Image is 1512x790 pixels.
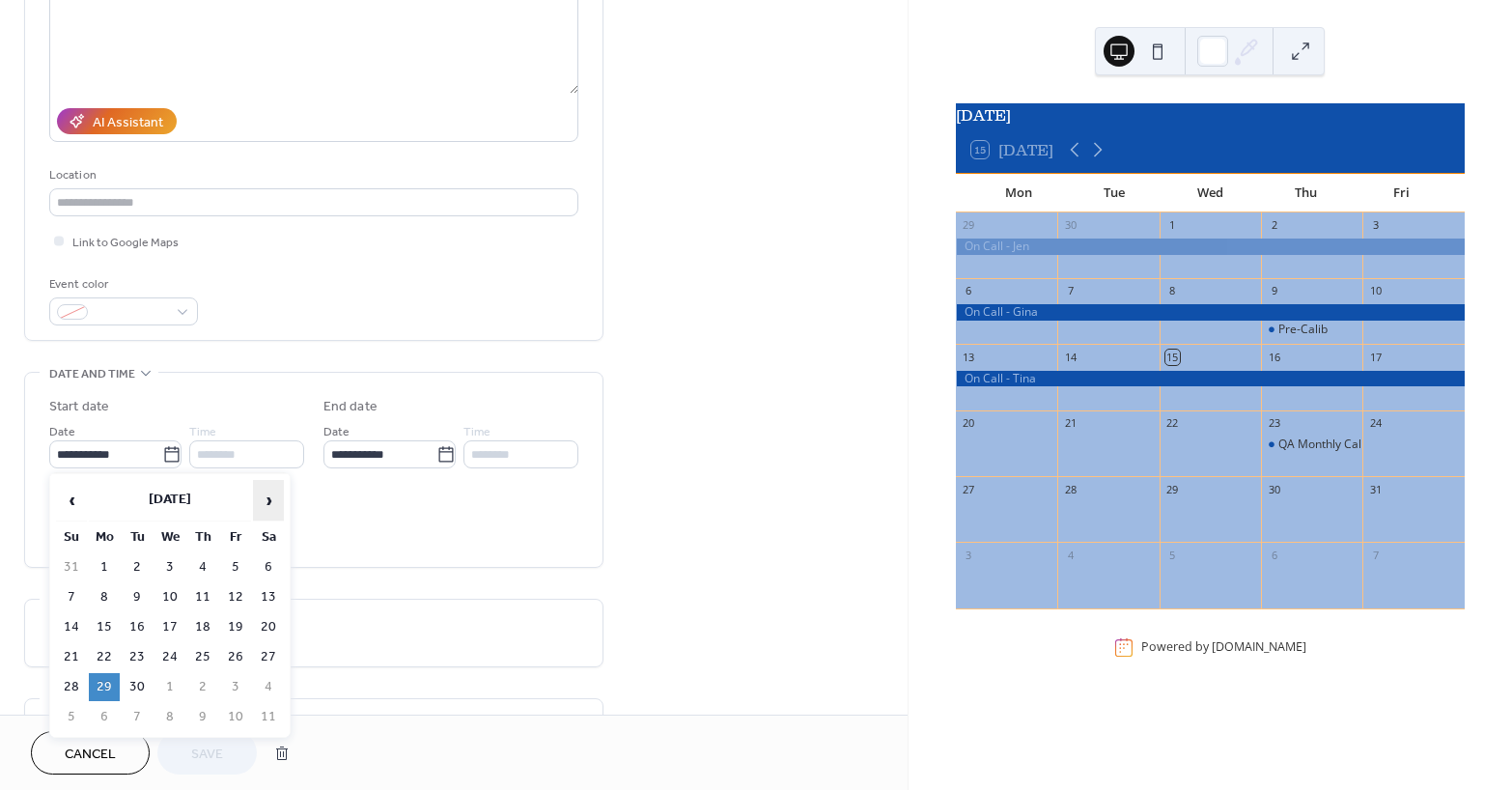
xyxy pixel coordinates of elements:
td: 9 [187,703,218,731]
td: 2 [187,673,218,701]
td: 27 [253,643,284,671]
div: 7 [1368,548,1383,562]
th: Sa [253,523,284,551]
td: 1 [154,673,185,701]
td: 10 [154,583,185,611]
span: Time [463,422,490,442]
td: 3 [154,553,185,581]
div: 6 [1267,548,1281,562]
td: 13 [253,583,284,611]
td: 22 [89,643,120,671]
div: AI Assistant [93,113,163,133]
td: 5 [56,703,87,731]
td: 4 [253,673,284,701]
div: 23 [1267,416,1281,431]
span: Cancel [65,745,116,765]
td: 12 [220,583,251,611]
span: Date [323,422,350,442]
div: Tue [1067,174,1162,212]
td: 26 [220,643,251,671]
th: [DATE] [89,480,251,522]
div: 6 [962,284,976,298]
td: 29 [89,673,120,701]
div: Start date [49,397,109,417]
td: 31 [56,553,87,581]
a: [DOMAIN_NAME] [1212,639,1306,656]
div: Event color [49,274,194,295]
div: 8 [1165,284,1180,298]
td: 7 [56,583,87,611]
div: Thu [1258,174,1354,212]
div: 29 [962,218,976,233]
td: 7 [122,703,153,731]
div: 15 [1165,350,1180,364]
div: 13 [962,350,976,364]
div: End date [323,397,378,417]
th: Fr [220,523,251,551]
td: 5 [220,553,251,581]
div: On Call - Gina [956,304,1465,321]
div: 28 [1063,482,1078,496]
div: 31 [1368,482,1383,496]
div: 16 [1267,350,1281,364]
span: Date and time [49,364,135,384]
td: 16 [122,613,153,641]
div: 21 [1063,416,1078,431]
div: Location [49,165,574,185]
td: 6 [253,553,284,581]
td: 18 [187,613,218,641]
td: 23 [122,643,153,671]
td: 28 [56,673,87,701]
td: 20 [253,613,284,641]
td: 24 [154,643,185,671]
button: Cancel [31,731,150,775]
div: On Call - Tina [956,371,1465,387]
div: Fri [1354,174,1449,212]
div: 27 [962,482,976,496]
span: Time [189,422,216,442]
td: 19 [220,613,251,641]
div: Mon [971,174,1067,212]
div: 22 [1165,416,1180,431]
div: Wed [1162,174,1258,212]
td: 17 [154,613,185,641]
th: We [154,523,185,551]
td: 2 [122,553,153,581]
div: [DATE] [956,103,1465,127]
div: Pre-Calib [1261,322,1362,338]
div: QA Monthly Calibration [1278,437,1403,453]
td: 3 [220,673,251,701]
th: Su [56,523,87,551]
div: 4 [1063,548,1078,562]
div: QA Monthly Calibration [1261,437,1362,453]
span: Link to Google Maps [72,233,179,253]
td: 1 [89,553,120,581]
td: 30 [122,673,153,701]
div: Pre-Calib [1278,322,1328,338]
td: 15 [89,613,120,641]
div: 20 [962,416,976,431]
th: Th [187,523,218,551]
div: 24 [1368,416,1383,431]
td: 9 [122,583,153,611]
span: Date [49,422,75,442]
div: 30 [1267,482,1281,496]
td: 4 [187,553,218,581]
div: 9 [1267,284,1281,298]
div: 3 [1368,218,1383,233]
span: › [254,481,283,520]
div: 14 [1063,350,1078,364]
td: 21 [56,643,87,671]
div: 1 [1165,218,1180,233]
div: 7 [1063,284,1078,298]
td: 11 [253,703,284,731]
div: 30 [1063,218,1078,233]
td: 10 [220,703,251,731]
div: 29 [1165,482,1180,496]
div: 3 [962,548,976,562]
div: On Call - Jen [956,239,1465,255]
td: 11 [187,583,218,611]
th: Tu [122,523,153,551]
span: ‹ [57,481,86,520]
